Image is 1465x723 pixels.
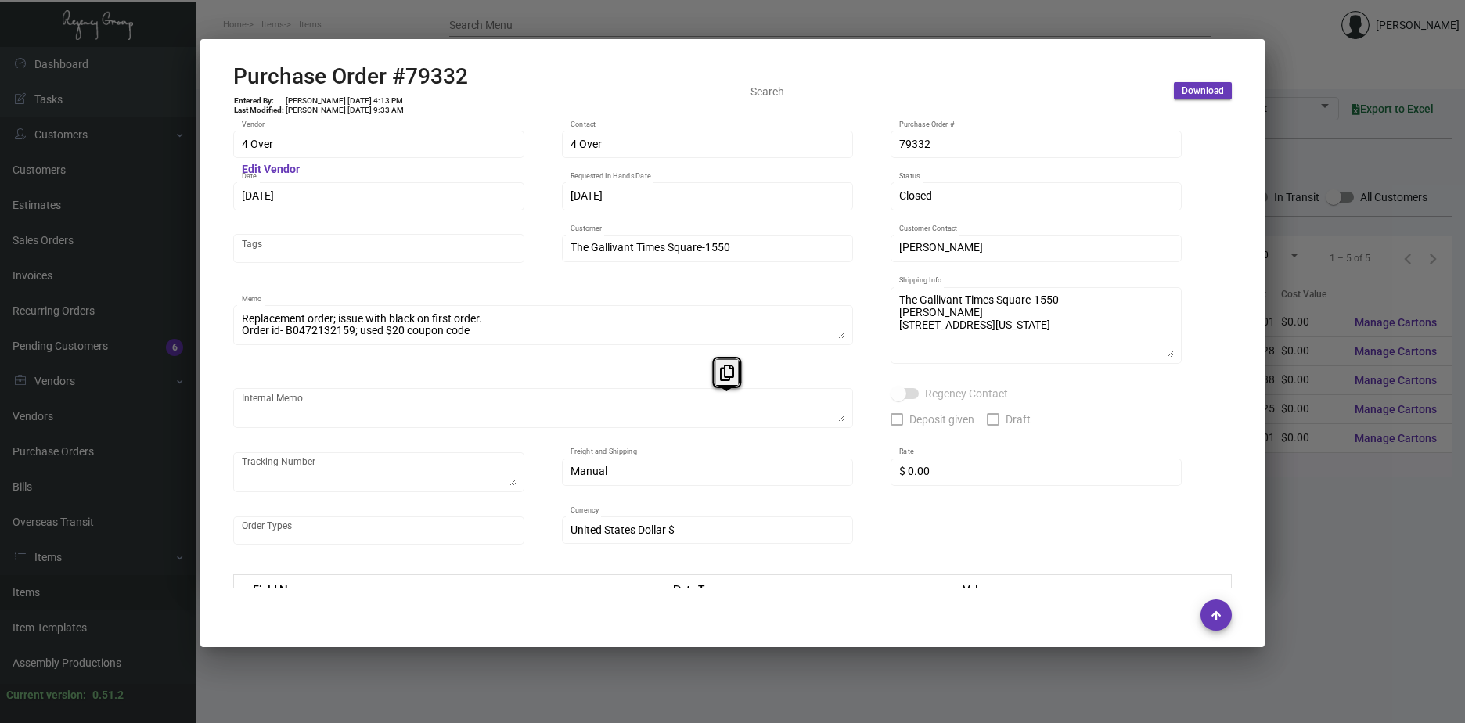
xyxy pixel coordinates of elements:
[1182,85,1224,98] span: Download
[1006,410,1031,429] span: Draft
[909,410,974,429] span: Deposit given
[657,575,947,602] th: Data Type
[233,106,285,115] td: Last Modified:
[720,365,734,381] i: Copy
[92,687,124,703] div: 0.51.2
[947,575,1231,602] th: Value
[1174,82,1232,99] button: Download
[234,575,658,602] th: Field Name
[925,384,1008,403] span: Regency Contact
[6,687,86,703] div: Current version:
[899,189,932,202] span: Closed
[233,63,468,90] h2: Purchase Order #79332
[285,96,405,106] td: [PERSON_NAME] [DATE] 4:13 PM
[233,96,285,106] td: Entered By:
[242,164,300,176] mat-hint: Edit Vendor
[285,106,405,115] td: [PERSON_NAME] [DATE] 9:33 AM
[571,465,607,477] span: Manual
